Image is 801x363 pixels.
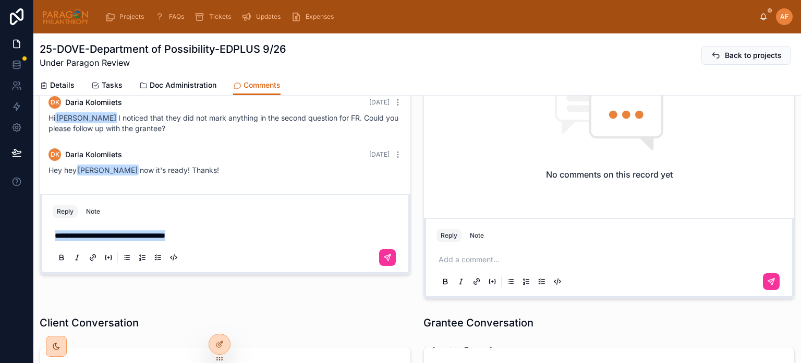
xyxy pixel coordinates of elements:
[466,229,488,242] button: Note
[780,13,788,21] span: AF
[42,8,89,25] img: App logo
[48,166,219,174] span: Hey hey now it's ready! Thanks!
[86,207,100,216] div: Note
[233,76,281,96] a: Comments
[701,46,791,65] button: Back to projects
[50,80,75,90] span: Details
[51,98,59,107] span: DK
[102,7,151,26] a: Projects
[169,13,184,21] span: FAQs
[150,80,216,90] span: Doc Administration
[191,7,238,26] a: Tickets
[238,7,288,26] a: Updates
[40,56,286,69] span: Under Paragon Review
[55,112,117,123] span: [PERSON_NAME]
[65,97,122,108] span: Daria Kolomiiets
[40,42,286,56] h1: 25-DOVE-Department of Possibility-EDPLUS 9/26
[470,231,484,240] div: Note
[91,76,123,97] a: Tasks
[151,7,191,26] a: FAQs
[77,165,139,175] span: [PERSON_NAME]
[51,150,59,159] span: DK
[436,229,462,242] button: Reply
[82,205,104,218] button: Note
[369,98,390,106] span: [DATE]
[139,76,216,97] a: Doc Administration
[98,5,759,28] div: scrollable content
[256,13,281,21] span: Updates
[288,7,341,26] a: Expenses
[40,315,139,330] h1: Client Conversation
[369,150,390,158] span: [DATE]
[65,149,122,160] span: Daria Kolomiiets
[48,113,398,133] span: Hi I noticed that they did not mark anything in the second question for FR. Could you please foll...
[546,168,673,181] h2: No comments on this record yet
[423,315,533,330] h1: Grantee Conversation
[40,76,75,97] a: Details
[119,13,144,21] span: Projects
[306,13,334,21] span: Expenses
[244,80,281,90] span: Comments
[209,13,231,21] span: Tickets
[725,50,782,61] span: Back to projects
[102,80,123,90] span: Tasks
[53,205,78,218] button: Reply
